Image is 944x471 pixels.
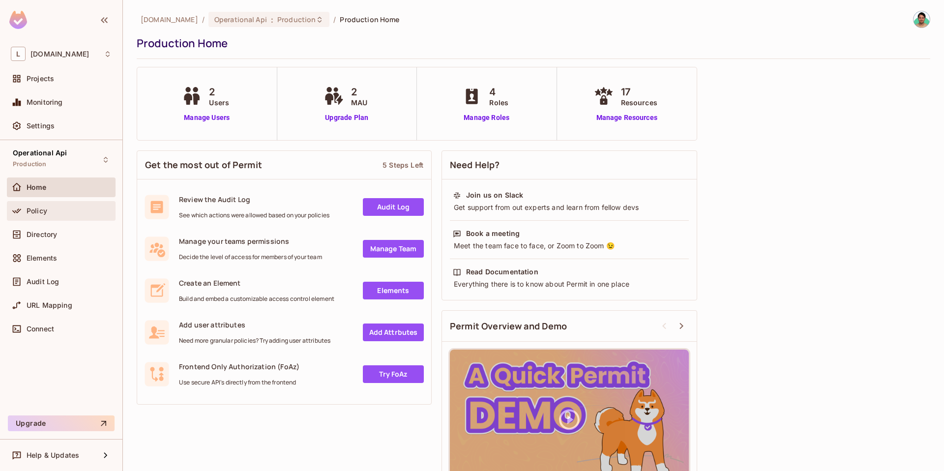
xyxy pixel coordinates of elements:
[27,301,72,309] span: URL Mapping
[209,97,229,108] span: Users
[179,379,299,386] span: Use secure API's directly from the frontend
[363,240,424,258] a: Manage Team
[489,97,508,108] span: Roles
[13,160,47,168] span: Production
[179,211,329,219] span: See which actions were allowed based on your policies
[27,98,63,106] span: Monitoring
[27,278,59,286] span: Audit Log
[27,75,54,83] span: Projects
[333,15,336,24] li: /
[466,190,523,200] div: Join us on Slack
[453,241,686,251] div: Meet the team face to face, or Zoom to Zoom 😉
[214,15,267,24] span: Operational Api
[179,236,322,246] span: Manage your teams permissions
[27,254,57,262] span: Elements
[137,36,925,51] div: Production Home
[621,85,657,99] span: 17
[27,451,79,459] span: Help & Updates
[277,15,316,24] span: Production
[179,195,329,204] span: Review the Audit Log
[351,97,367,108] span: MAU
[363,324,424,341] a: Add Attrbutes
[202,15,205,24] li: /
[363,282,424,299] a: Elements
[179,253,322,261] span: Decide the level of access for members of your team
[179,320,330,329] span: Add user attributes
[914,11,930,28] img: Jose Caceres
[351,85,367,99] span: 2
[30,50,89,58] span: Workspace: lakpa.cl
[179,278,334,288] span: Create an Element
[145,159,262,171] span: Get the most out of Permit
[489,85,508,99] span: 4
[27,231,57,238] span: Directory
[450,320,567,332] span: Permit Overview and Demo
[13,149,67,157] span: Operational Api
[340,15,399,24] span: Production Home
[466,229,520,238] div: Book a meeting
[450,159,500,171] span: Need Help?
[179,295,334,303] span: Build and embed a customizable access control element
[363,365,424,383] a: Try FoAz
[179,113,234,123] a: Manage Users
[453,279,686,289] div: Everything there is to know about Permit in one place
[322,113,372,123] a: Upgrade Plan
[11,47,26,61] span: L
[453,203,686,212] div: Get support from out experts and learn from fellow devs
[27,183,47,191] span: Home
[179,362,299,371] span: Frontend Only Authorization (FoAz)
[209,85,229,99] span: 2
[621,97,657,108] span: Resources
[8,415,115,431] button: Upgrade
[270,16,274,24] span: :
[27,325,54,333] span: Connect
[9,11,27,29] img: SReyMgAAAABJRU5ErkJggg==
[363,198,424,216] a: Audit Log
[27,207,47,215] span: Policy
[179,337,330,345] span: Need more granular policies? Try adding user attributes
[27,122,55,130] span: Settings
[591,113,662,123] a: Manage Resources
[383,160,423,170] div: 5 Steps Left
[466,267,538,277] div: Read Documentation
[460,113,513,123] a: Manage Roles
[141,15,198,24] span: the active workspace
